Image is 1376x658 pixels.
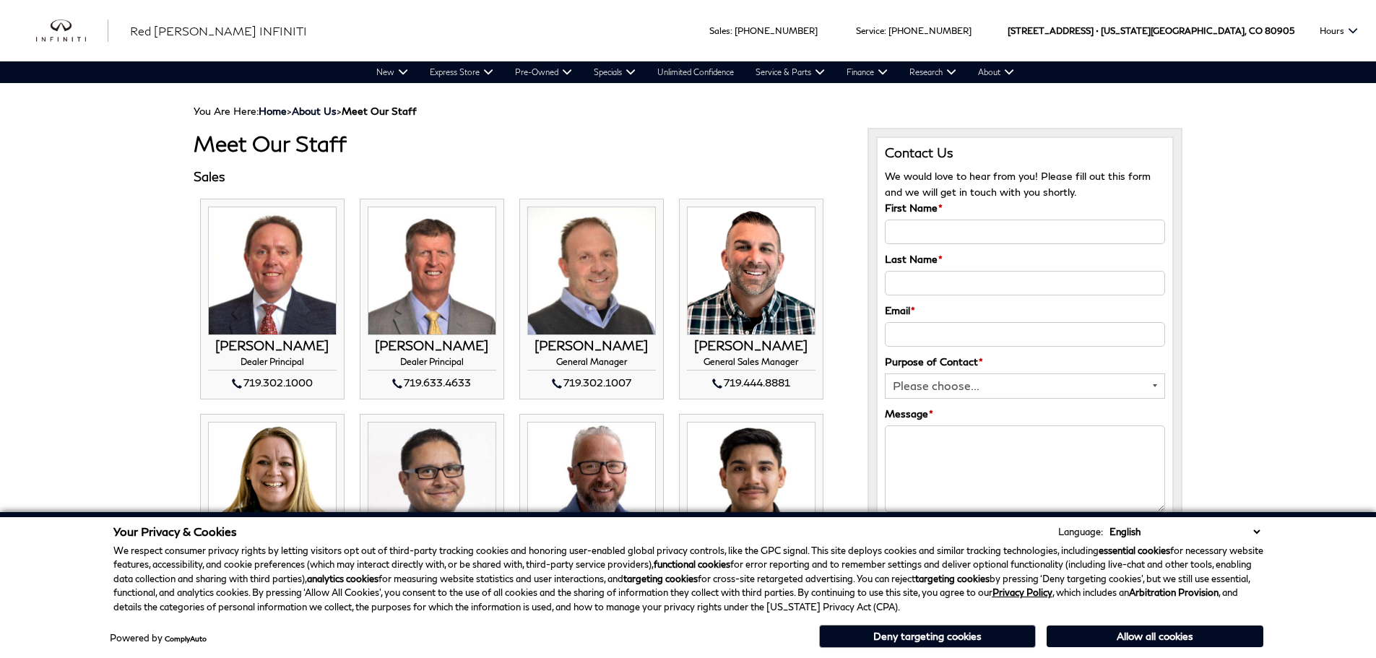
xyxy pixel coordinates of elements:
a: Red [PERSON_NAME] INFINITI [130,22,307,40]
label: Email [885,303,915,319]
span: > [292,105,417,117]
h3: Sales [194,170,846,184]
label: Message [885,406,933,422]
a: Finance [836,61,899,83]
a: Privacy Policy [992,586,1052,598]
img: HUGO GUTIERREZ-CERVANTES [687,422,815,550]
a: Service & Parts [745,61,836,83]
div: 719.302.1007 [527,374,656,391]
a: [PHONE_NUMBER] [888,25,972,36]
strong: Meet Our Staff [342,105,417,117]
img: THOM BUCKLEY [208,207,337,335]
span: Your Privacy & Cookies [113,524,237,538]
a: About Us [292,105,337,117]
a: Pre-Owned [504,61,583,83]
h1: Meet Our Staff [194,131,846,155]
img: RICH JENKINS [527,422,656,550]
label: Last Name [885,251,943,267]
span: : [884,25,886,36]
label: First Name [885,200,943,216]
a: ComplyAuto [165,634,207,643]
span: Sales [709,25,730,36]
h3: [PERSON_NAME] [368,339,496,353]
strong: targeting cookies [915,573,990,584]
span: Red [PERSON_NAME] INFINITI [130,24,307,38]
div: Powered by [110,633,207,643]
a: Specials [583,61,646,83]
h3: [PERSON_NAME] [208,339,337,353]
img: ROBERT WARNER [687,207,815,335]
h4: General Sales Manager [687,357,815,371]
img: STEPHANIE DAVISON [208,422,337,550]
img: JOHN ZUMBO [527,207,656,335]
button: Deny targeting cookies [819,625,1036,648]
span: Service [856,25,884,36]
a: infiniti [36,20,108,43]
img: INFINITI [36,20,108,43]
a: New [365,61,419,83]
select: Language Select [1106,524,1263,539]
a: [PHONE_NUMBER] [735,25,818,36]
a: Express Store [419,61,504,83]
h3: Contact Us [885,145,1166,161]
a: [STREET_ADDRESS] • [US_STATE][GEOGRAPHIC_DATA], CO 80905 [1008,25,1294,36]
img: JIMMIE ABEYTA [368,422,496,550]
strong: Arbitration Provision [1129,586,1219,598]
a: Unlimited Confidence [646,61,745,83]
span: You Are Here: [194,105,417,117]
h4: Dealer Principal [368,357,496,371]
strong: essential cookies [1099,545,1170,556]
h4: General Manager [527,357,656,371]
a: About [967,61,1025,83]
span: : [730,25,732,36]
strong: targeting cookies [623,573,698,584]
div: 719.302.1000 [208,374,337,391]
div: Language: [1058,527,1103,537]
div: Breadcrumbs [194,105,1183,117]
p: We respect consumer privacy rights by letting visitors opt out of third-party tracking cookies an... [113,544,1263,615]
span: We would love to hear from you! Please fill out this form and we will get in touch with you shortly. [885,170,1151,198]
div: 719.444.8881 [687,374,815,391]
h3: [PERSON_NAME] [527,339,656,353]
strong: functional cookies [654,558,730,570]
nav: Main Navigation [365,61,1025,83]
h3: [PERSON_NAME] [687,339,815,353]
strong: analytics cookies [307,573,378,584]
a: Research [899,61,967,83]
span: > [259,105,417,117]
h4: Dealer Principal [208,357,337,371]
img: MIKE JORGENSEN [368,207,496,335]
div: 719.633.4633 [368,374,496,391]
label: Purpose of Contact [885,354,983,370]
button: Allow all cookies [1047,625,1263,647]
a: Home [259,105,287,117]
